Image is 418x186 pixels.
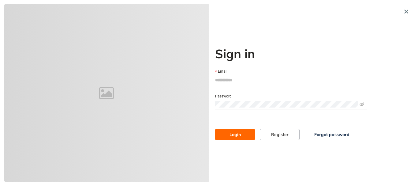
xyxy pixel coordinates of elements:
input: Email [215,75,367,85]
span: eye-invisible [360,102,364,106]
span: Forgot password [314,131,349,138]
button: Login [215,129,255,140]
span: Login [230,131,241,138]
label: Password [215,93,232,99]
label: Email [215,69,227,74]
h2: Sign in [215,46,367,61]
button: Forgot password [304,129,359,140]
span: Register [271,131,289,138]
input: Password [215,101,358,108]
button: Register [260,129,300,140]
